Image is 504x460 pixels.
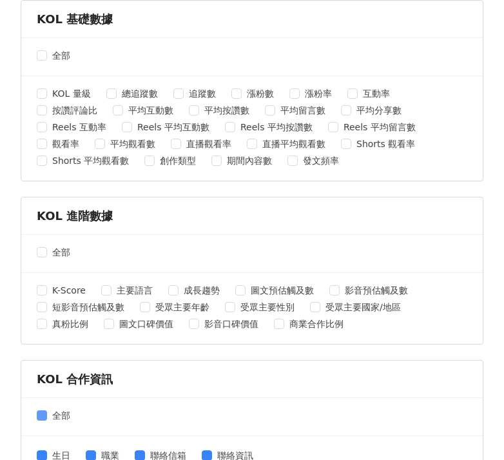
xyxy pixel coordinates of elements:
[340,283,413,297] span: 影音預估觸及數
[47,317,93,331] span: 真粉比例
[105,137,160,151] span: 平均觀看數
[235,300,300,314] span: 受眾主要性別
[47,408,75,423] span: 全部
[47,300,130,314] span: 短影音預估觸及數
[338,120,421,134] span: Reels 平均留言數
[47,154,134,168] span: Shorts 平均觀看數
[300,86,337,101] span: 漲粉率
[123,103,179,117] span: 平均互動數
[184,86,221,101] span: 追蹤數
[351,137,420,151] span: Shorts 觀看率
[181,137,237,151] span: 直播觀看率
[179,283,225,297] span: 成長趨勢
[47,86,96,101] span: KOL 量級
[117,86,163,101] span: 總追蹤數
[37,208,467,224] div: KOL 進階數據
[351,103,407,117] span: 平均分享數
[47,48,75,63] span: 全部
[47,137,84,151] span: 觀看率
[111,283,158,297] span: 主要語言
[132,120,215,134] span: Reels 平均互動數
[37,11,467,27] div: KOL 基礎數據
[242,86,279,101] span: 漲粉數
[47,120,111,134] span: Reels 互動率
[358,86,395,101] span: 互動率
[47,283,91,297] span: K-Score
[222,154,277,168] span: 期間內容數
[275,103,331,117] span: 平均留言數
[155,154,201,168] span: 創作類型
[257,137,331,151] span: 直播平均觀看數
[235,120,318,134] span: Reels 平均按讚數
[199,317,264,331] span: 影音口碑價值
[320,300,406,314] span: 受眾主要國家/地區
[150,300,215,314] span: 受眾主要年齡
[284,317,349,331] span: 商業合作比例
[37,371,467,387] div: KOL 合作資訊
[47,245,75,259] span: 全部
[298,154,344,168] span: 發文頻率
[199,103,255,117] span: 平均按讚數
[114,317,179,331] span: 圖文口碑價值
[246,283,319,297] span: 圖文預估觸及數
[47,103,102,117] span: 按讚評論比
